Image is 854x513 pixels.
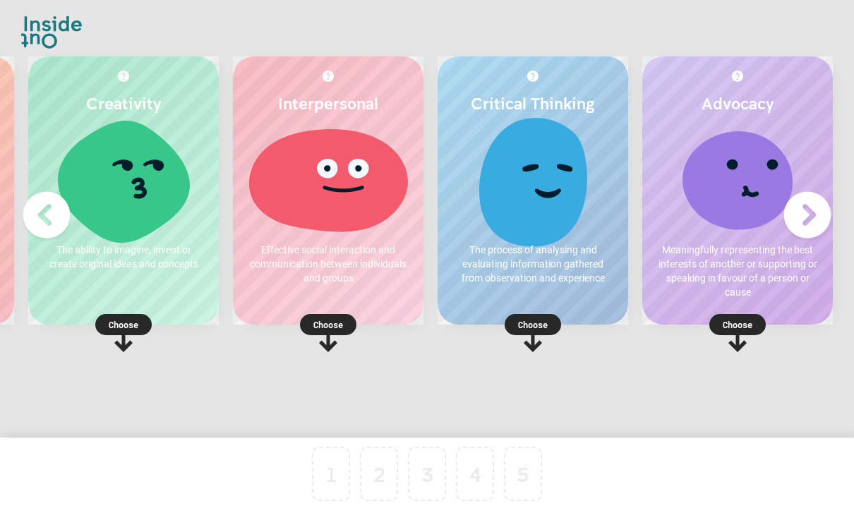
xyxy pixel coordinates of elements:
[28,318,219,332] p: Choose
[642,318,833,332] p: Choose
[247,93,409,113] h2: Interpersonal
[247,243,409,285] p: Effective social interaction and communication between individuals and groups
[452,243,614,285] p: The process of analysing and evaluating information gathered from observation and experience
[42,243,205,271] p: The ability to imagine, invent or create original ideas and concepts
[42,93,205,113] h2: Creativity
[452,93,614,113] h2: Critical Thinking
[527,71,539,82] img: More about Critical Thinking
[656,243,819,299] p: Meaningfully representing the best interests of another or supporting or speaking in favour of a ...
[438,318,628,332] p: Choose
[118,71,129,82] img: More about Creativity
[732,71,743,82] img: More about Advocacy
[18,187,75,243] img: Previous
[656,93,819,113] h2: Advocacy
[233,318,423,332] p: Choose
[779,187,836,243] img: Next
[323,71,334,82] img: More about Interpersonal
